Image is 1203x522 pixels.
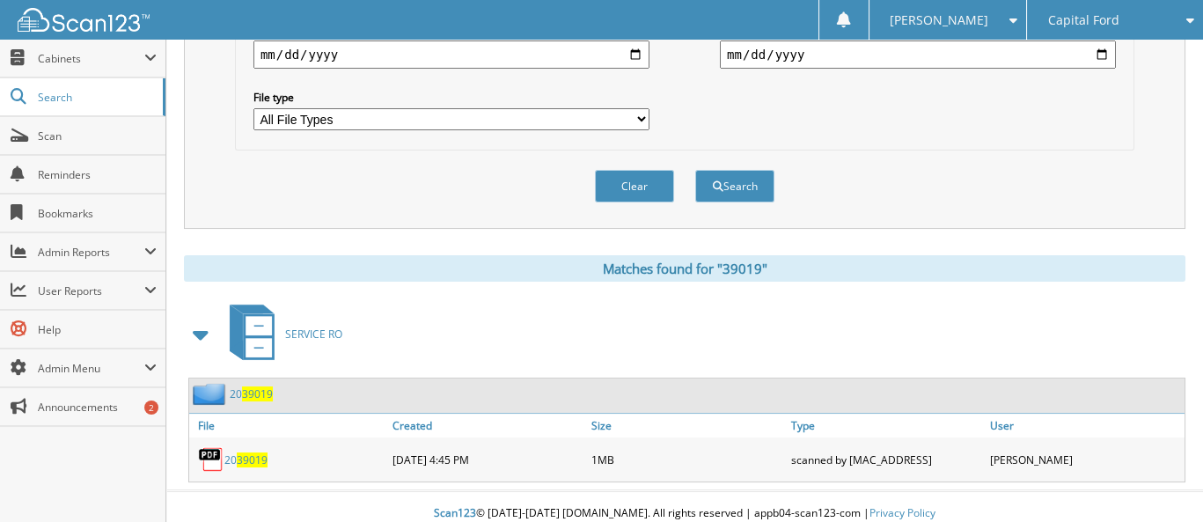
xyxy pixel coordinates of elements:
input: end [720,40,1116,69]
a: SERVICE RO [219,299,342,369]
a: 2039019 [230,386,273,401]
button: Clear [595,170,674,202]
span: Cabinets [38,51,144,66]
span: Help [38,322,157,337]
img: PDF.png [198,446,224,473]
div: 2 [144,401,158,415]
a: File [189,414,388,437]
div: [DATE] 4:45 PM [388,442,587,477]
img: scan123-logo-white.svg [18,8,150,32]
span: Announcements [38,400,157,415]
span: 39019 [237,452,268,467]
a: 2039019 [224,452,268,467]
span: Admin Menu [38,361,144,376]
span: SERVICE RO [285,327,342,342]
span: Search [38,90,154,105]
span: Bookmarks [38,206,157,221]
div: scanned by [MAC_ADDRESS] [787,442,986,477]
span: Capital Ford [1048,15,1119,26]
input: start [253,40,649,69]
a: Created [388,414,587,437]
span: Scan [38,129,157,143]
a: Privacy Policy [869,505,935,520]
span: [PERSON_NAME] [890,15,988,26]
div: Matches found for "39019" [184,255,1185,282]
span: Scan123 [434,505,476,520]
button: Search [695,170,774,202]
div: 1MB [587,442,786,477]
div: [PERSON_NAME] [986,442,1185,477]
a: User [986,414,1185,437]
a: Type [787,414,986,437]
span: Reminders [38,167,157,182]
img: folder2.png [193,383,230,405]
a: Size [587,414,786,437]
span: 39019 [242,386,273,401]
span: Admin Reports [38,245,144,260]
span: User Reports [38,283,144,298]
label: File type [253,90,649,105]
